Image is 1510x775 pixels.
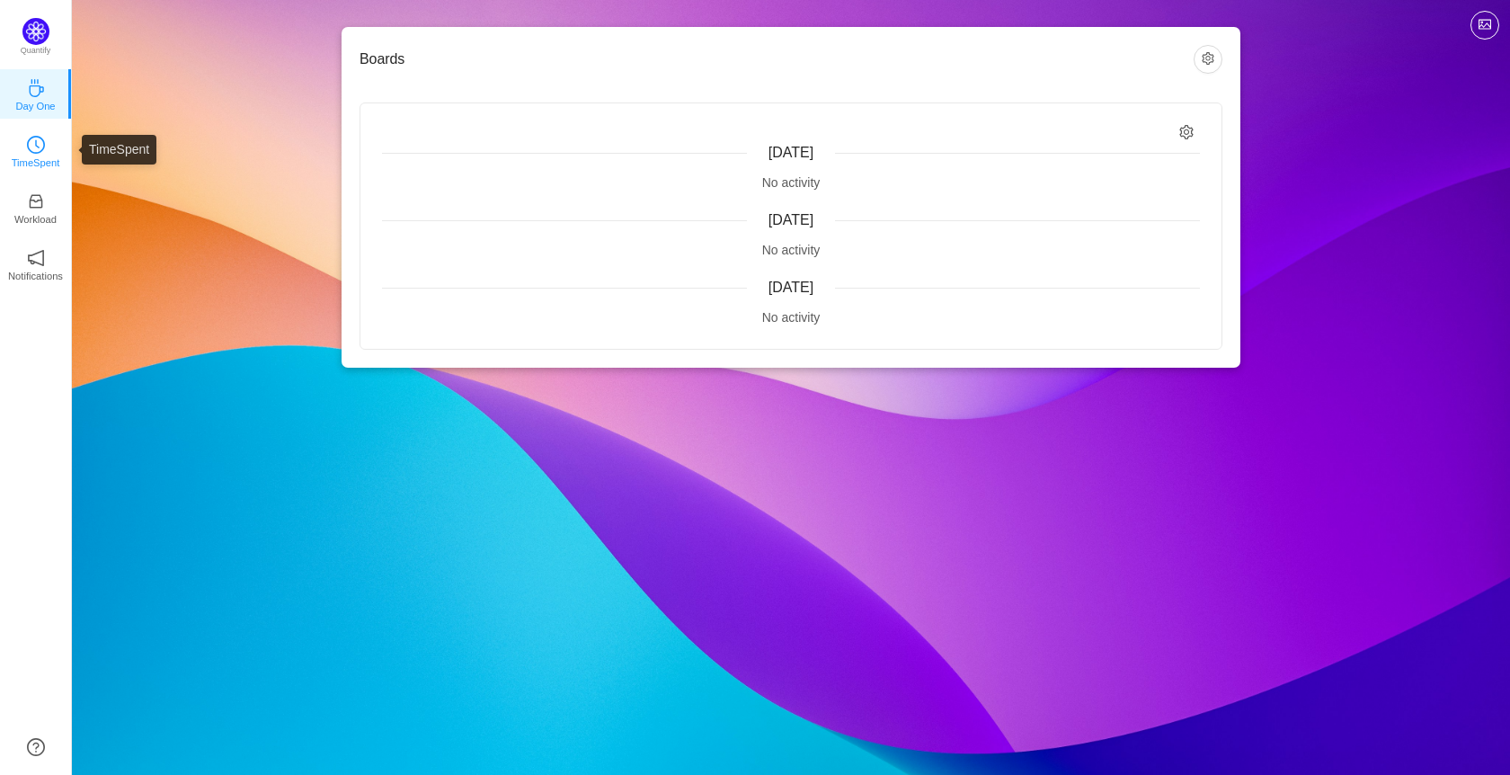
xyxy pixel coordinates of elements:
[382,308,1200,327] div: No activity
[27,738,45,756] a: icon: question-circle
[1194,45,1222,74] button: icon: setting
[27,249,45,267] i: icon: notification
[27,141,45,159] a: icon: clock-circleTimeSpent
[360,50,1194,68] h3: Boards
[15,98,55,114] p: Day One
[1179,125,1195,140] i: icon: setting
[27,136,45,154] i: icon: clock-circle
[21,45,51,58] p: Quantify
[382,174,1200,192] div: No activity
[382,241,1200,260] div: No activity
[14,211,57,227] p: Workload
[27,254,45,272] a: icon: notificationNotifications
[27,198,45,216] a: icon: inboxWorkload
[22,18,49,45] img: Quantify
[768,145,813,160] span: [DATE]
[768,280,813,295] span: [DATE]
[27,192,45,210] i: icon: inbox
[1470,11,1499,40] button: icon: picture
[12,155,60,171] p: TimeSpent
[8,268,63,284] p: Notifications
[27,85,45,102] a: icon: coffeeDay One
[27,79,45,97] i: icon: coffee
[768,212,813,227] span: [DATE]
